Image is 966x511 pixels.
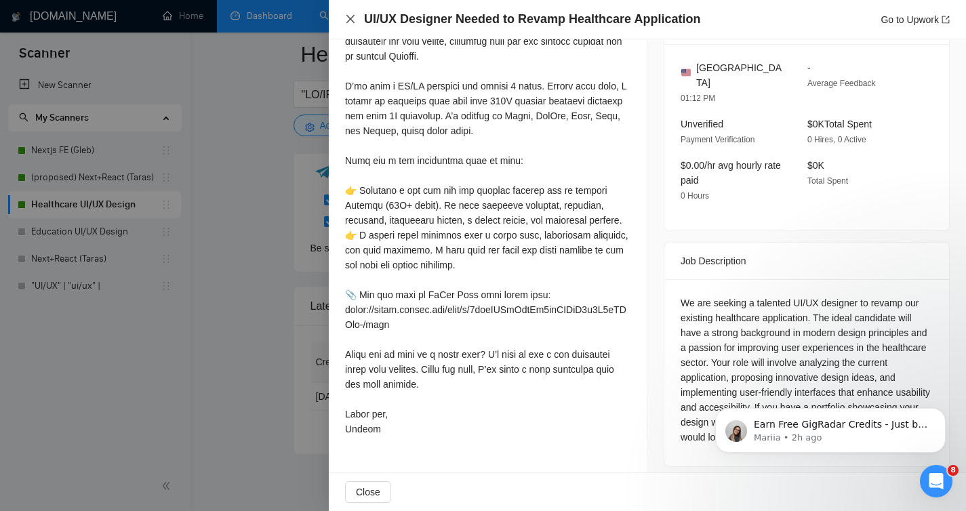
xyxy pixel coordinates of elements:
[681,160,781,186] span: $0.00/hr avg hourly rate paid
[681,135,754,144] span: Payment Verification
[807,135,866,144] span: 0 Hires, 0 Active
[948,465,959,476] span: 8
[345,481,391,503] button: Close
[345,14,356,24] span: close
[942,16,950,24] span: export
[695,380,966,474] iframe: Intercom notifications message
[681,68,691,77] img: 🇺🇸
[807,119,872,129] span: $0K Total Spent
[807,62,811,73] span: -
[364,11,700,28] h4: UI/UX Designer Needed to Revamp Healthcare Application
[681,295,933,445] div: We are seeking a talented UI/UX designer to revamp our existing healthcare application. The ideal...
[681,191,709,201] span: 0 Hours
[807,79,876,88] span: Average Feedback
[356,485,380,499] span: Close
[345,14,356,25] button: Close
[681,119,723,129] span: Unverified
[681,243,933,279] div: Job Description
[807,176,848,186] span: Total Spent
[681,94,715,103] span: 01:12 PM
[881,14,950,25] a: Go to Upworkexport
[807,160,824,171] span: $0K
[696,60,786,90] span: [GEOGRAPHIC_DATA]
[920,465,952,497] iframe: Intercom live chat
